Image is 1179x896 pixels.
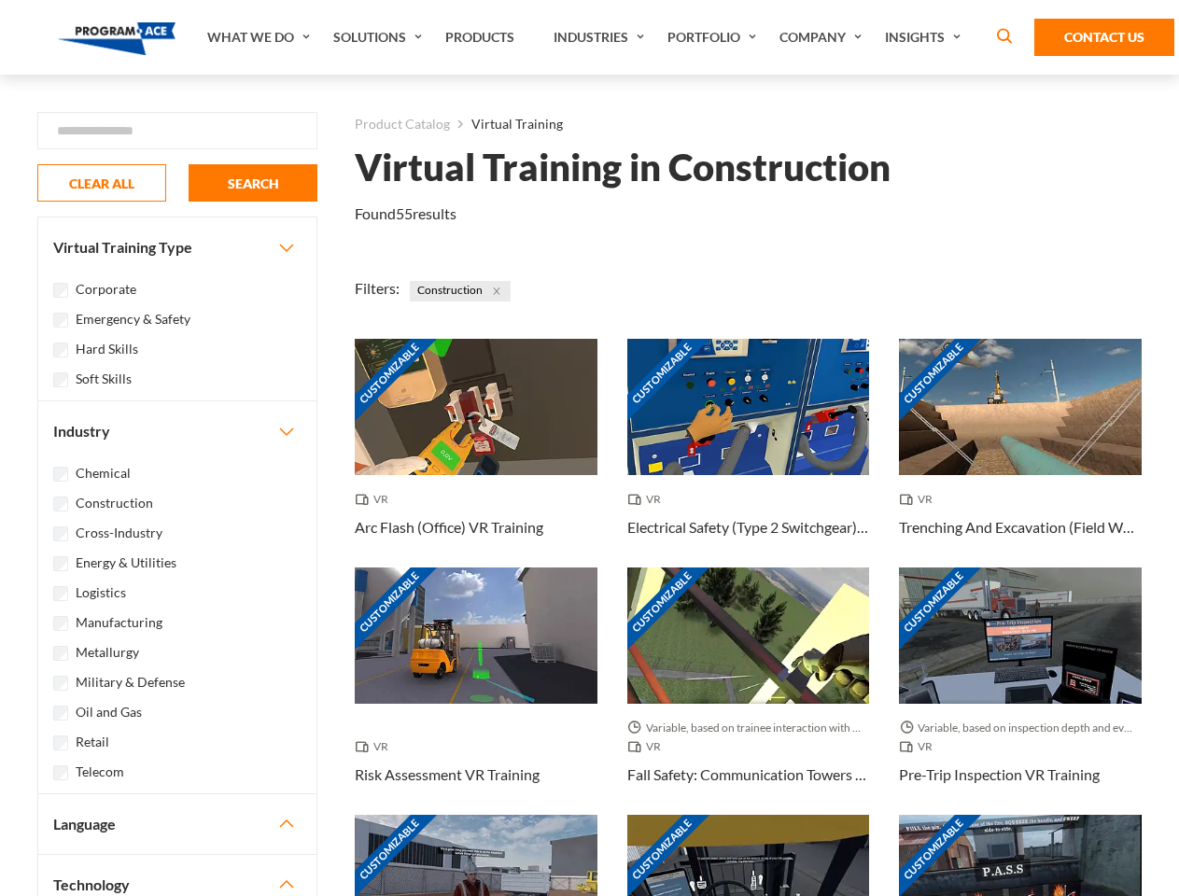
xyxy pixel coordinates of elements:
input: Metallurgy [53,646,68,661]
input: Telecom [53,765,68,780]
span: Variable, based on trainee interaction with each section. [627,719,870,737]
li: Virtual Training [450,112,563,136]
input: Soft Skills [53,372,68,387]
a: Customizable Thumbnail - Arc Flash (Office) VR Training VR Arc Flash (Office) VR Training [355,339,597,567]
span: VR [899,737,940,756]
span: VR [899,490,940,509]
a: Customizable Thumbnail - Pre-Trip Inspection VR Training Variable, based on inspection depth and ... [899,567,1142,815]
a: Contact Us [1034,19,1174,56]
input: Logistics [53,586,68,601]
label: Retail [76,732,109,752]
input: Cross-Industry [53,526,68,541]
label: Chemical [76,463,131,483]
label: Oil and Gas [76,702,142,722]
h3: Pre-Trip Inspection VR Training [899,763,1100,786]
h3: Arc Flash (Office) VR Training [355,516,543,539]
img: Program-Ace [58,22,176,55]
span: VR [355,490,396,509]
button: Close [486,281,507,301]
a: Customizable Thumbnail - Electrical Safety (Type 2 Switchgear) VR Training VR Electrical Safety (... [627,339,870,567]
input: Hard Skills [53,343,68,357]
input: Construction [53,497,68,511]
nav: breadcrumb [355,112,1142,136]
h3: Risk Assessment VR Training [355,763,540,786]
label: Corporate [76,279,136,300]
span: Construction [410,281,511,301]
label: Energy & Utilities [76,553,176,573]
span: VR [627,737,668,756]
span: Filters: [355,279,400,297]
p: Found results [355,203,456,225]
span: VR [355,737,396,756]
label: Cross-Industry [76,523,162,543]
label: Construction [76,493,153,513]
span: Variable, based on inspection depth and event interaction. [899,719,1142,737]
input: Chemical [53,467,68,482]
a: Customizable Thumbnail - Trenching And Excavation (Field Work) VR Training VR Trenching And Excav... [899,339,1142,567]
label: Metallurgy [76,642,139,663]
label: Manufacturing [76,612,162,633]
label: Logistics [76,582,126,603]
label: Soft Skills [76,369,132,389]
button: Language [38,794,316,854]
h1: Virtual Training in Construction [355,151,891,184]
label: Hard Skills [76,339,138,359]
a: Product Catalog [355,112,450,136]
h3: Trenching And Excavation (Field Work) VR Training [899,516,1142,539]
button: CLEAR ALL [37,164,166,202]
input: Corporate [53,283,68,298]
a: Customizable Thumbnail - Fall Safety: Communication Towers VR Training Variable, based on trainee... [627,567,870,815]
h3: Electrical Safety (Type 2 Switchgear) VR Training [627,516,870,539]
label: Military & Defense [76,672,185,693]
button: Industry [38,401,316,461]
input: Military & Defense [53,676,68,691]
em: 55 [396,204,413,222]
button: Virtual Training Type [38,217,316,277]
input: Oil and Gas [53,706,68,721]
label: Emergency & Safety [76,309,190,329]
a: Customizable Thumbnail - Risk Assessment VR Training VR Risk Assessment VR Training [355,567,597,815]
input: Energy & Utilities [53,556,68,571]
h3: Fall Safety: Communication Towers VR Training [627,763,870,786]
span: VR [627,490,668,509]
label: Telecom [76,762,124,782]
input: Manufacturing [53,616,68,631]
input: Retail [53,735,68,750]
input: Emergency & Safety [53,313,68,328]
